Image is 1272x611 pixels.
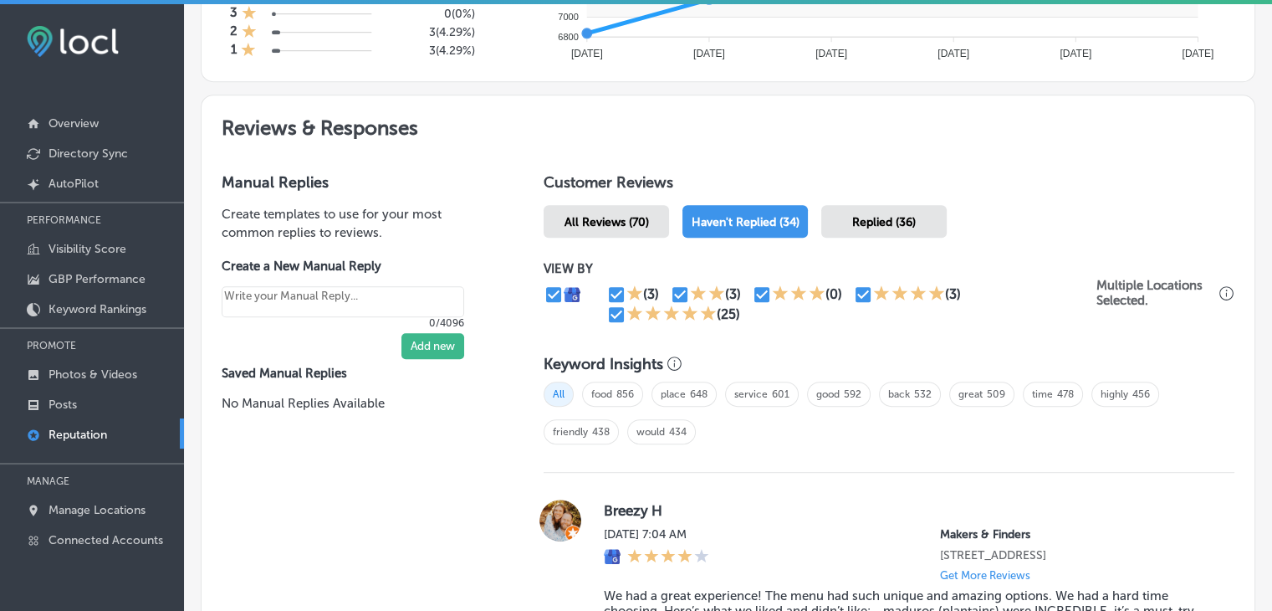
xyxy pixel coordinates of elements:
[553,426,588,438] a: friendly
[693,48,725,59] tspan: [DATE]
[222,394,490,413] p: No Manual Replies Available
[544,355,663,373] h3: Keyword Insights
[1096,278,1215,308] p: Multiple Locations Selected.
[816,388,840,400] a: good
[604,527,709,542] label: [DATE] 7:04 AM
[27,44,40,57] img: website_grey.svg
[222,366,490,381] label: Saved Manual Replies
[945,286,961,302] div: (3)
[591,388,612,400] a: food
[222,173,490,192] h3: Manual Replies
[544,261,1096,276] p: VIEW BY
[717,306,740,322] div: (25)
[47,27,82,40] div: v 4.0.24
[772,285,825,305] div: 3 Stars
[564,215,649,229] span: All Reviews (70)
[401,333,464,359] button: Add new
[616,388,634,400] a: 856
[626,285,643,305] div: 1 Star
[940,527,1208,542] p: Makers & Finders
[202,95,1254,153] h2: Reviews & Responses
[690,285,725,305] div: 2 Stars
[1132,388,1150,400] a: 456
[49,503,146,517] p: Manage Locations
[669,426,687,438] a: 434
[27,27,40,40] img: logo_orange.svg
[27,26,119,57] img: fda3e92497d09a02dc62c9cd864e3231.png
[825,286,842,302] div: (0)
[734,388,768,400] a: service
[852,215,916,229] span: Replied (36)
[230,23,238,42] h4: 2
[49,367,137,382] p: Photos & Videos
[49,398,77,412] p: Posts
[222,286,464,318] textarea: Create your Quick Reply
[185,99,282,110] div: Keywords by Traffic
[544,173,1234,198] h1: Customer Reviews
[627,548,709,567] div: 4 Stars
[987,388,1005,400] a: 509
[43,44,184,57] div: Domain: [DOMAIN_NAME]
[231,42,237,60] h4: 1
[230,5,238,23] h4: 3
[914,388,932,400] a: 532
[940,548,1208,562] p: 1120 S Main St. Suite 110
[592,426,610,438] a: 438
[690,388,708,400] a: 648
[242,5,257,23] div: 1 Star
[873,285,945,305] div: 4 Stars
[1182,48,1213,59] tspan: [DATE]
[242,23,257,42] div: 1 Star
[49,146,128,161] p: Directory Sync
[222,259,464,274] label: Create a New Manual Reply
[49,272,146,286] p: GBP Performance
[1032,388,1053,400] a: time
[241,42,256,60] div: 1 Star
[64,99,150,110] div: Domain Overview
[49,533,163,547] p: Connected Accounts
[396,44,475,58] h5: 3 ( 4.29% )
[1101,388,1128,400] a: highly
[604,502,1208,519] label: Breezy H
[636,426,665,438] a: would
[544,382,574,407] span: All
[222,205,490,242] p: Create templates to use for your most common replies to reviews.
[725,286,741,302] div: (3)
[49,116,99,131] p: Overview
[815,48,847,59] tspan: [DATE]
[1057,388,1074,400] a: 478
[396,7,475,21] h5: 0 ( 0% )
[166,97,180,110] img: tab_keywords_by_traffic_grey.svg
[772,388,789,400] a: 601
[661,388,686,400] a: place
[888,388,910,400] a: back
[49,428,107,442] p: Reputation
[571,48,603,59] tspan: [DATE]
[844,388,861,400] a: 592
[49,177,99,191] p: AutoPilot
[49,242,126,256] p: Visibility Score
[940,569,1030,582] p: Get More Reviews
[396,25,475,39] h5: 3 ( 4.29% )
[692,215,799,229] span: Haven't Replied (34)
[222,317,464,329] p: 0/4096
[626,305,717,325] div: 5 Stars
[558,12,578,22] tspan: 7000
[49,302,146,316] p: Keyword Rankings
[643,286,659,302] div: (3)
[45,97,59,110] img: tab_domain_overview_orange.svg
[558,32,578,42] tspan: 6800
[937,48,969,59] tspan: [DATE]
[958,388,983,400] a: great
[1060,48,1091,59] tspan: [DATE]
